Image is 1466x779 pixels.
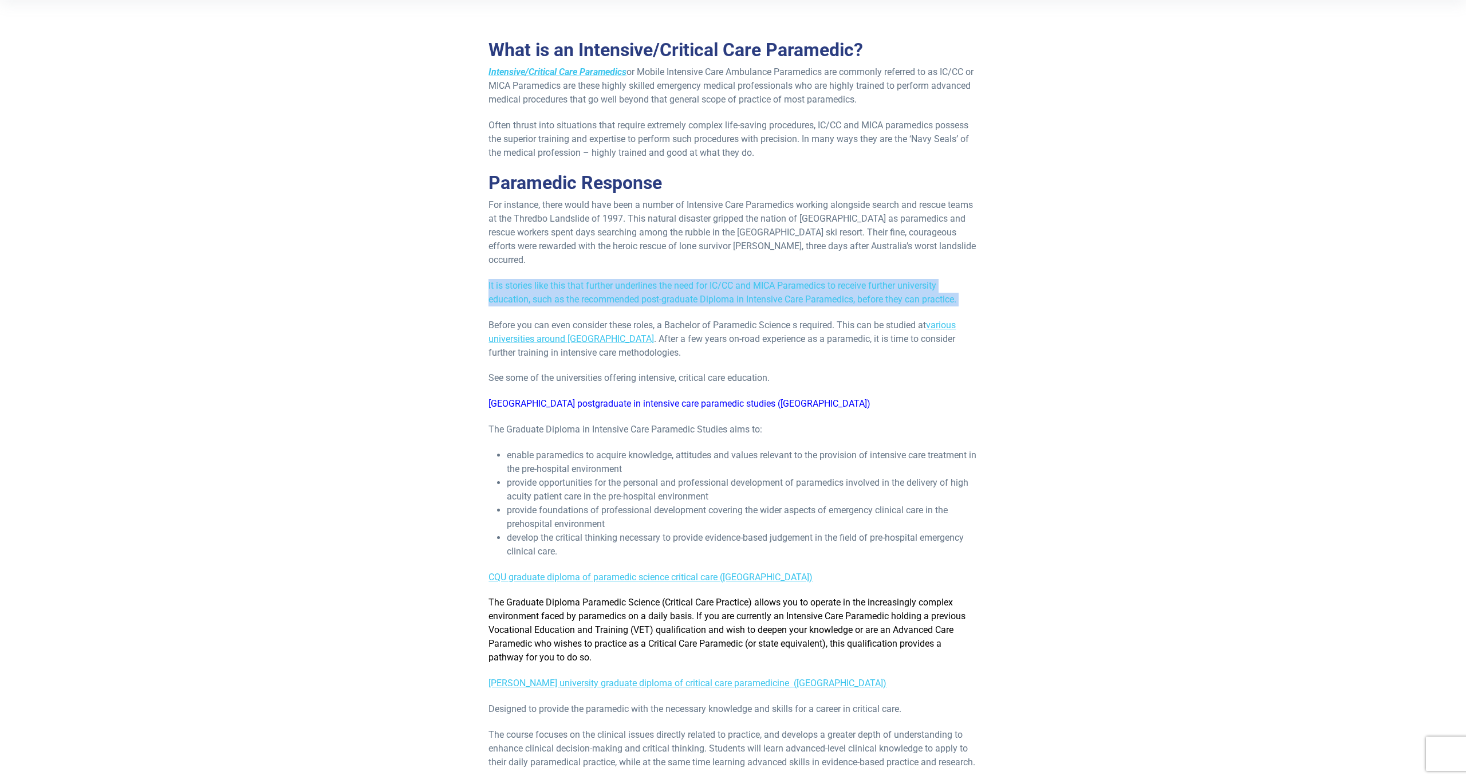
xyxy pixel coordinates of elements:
[488,320,956,344] a: various universities around [GEOGRAPHIC_DATA]
[488,678,886,688] a: [PERSON_NAME] university graduate diploma of critical care paramedicine ([GEOGRAPHIC_DATA])
[488,702,977,716] p: Designed to provide the paramedic with the necessary knowledge and skills for a career in critica...
[507,476,977,503] li: provide opportunities for the personal and professional development of paramedics involved in the...
[488,728,977,769] p: The course focuses on the clinical issues directly related to practice, and develops a greater de...
[488,371,977,385] p: See some of the universities offering intensive, critical care education.
[488,66,626,77] a: Intensive/Critical Care Paramedics
[507,503,977,531] li: provide foundations of professional development covering the wider aspects of emergency clinical ...
[488,597,965,663] span: The Graduate Diploma Paramedic Science (Critical Care Practice) allows you to operate in the incr...
[488,398,870,409] span: [GEOGRAPHIC_DATA] postgraduate in intensive care paramedic studies ([GEOGRAPHIC_DATA])
[488,65,977,107] p: or Mobile Intensive Care Ambulance Paramedics are commonly referred to as IC/CC or MICA Paramedic...
[488,39,977,61] h2: What is an Intensive/Critical Care Paramedic?
[488,572,813,583] a: CQU graduate diploma of paramedic science critical care ([GEOGRAPHIC_DATA])
[488,119,977,160] p: Often thrust into situations that require extremely complex life-saving procedures, IC/CC and MIC...
[507,531,977,558] li: develop the critical thinking necessary to provide evidence-based judgement in the field of pre-h...
[488,318,977,360] p: Before you can even consider these roles, a Bachelor of Paramedic Science s required. This can be...
[488,198,977,267] p: For instance, there would have been a number of Intensive Care Paramedics working alongside searc...
[507,448,977,476] li: enable paramedics to acquire knowledge, attitudes and values relevant to the provision of intensi...
[488,172,977,194] h2: Paramedic Response
[488,423,977,436] p: The Graduate Diploma in Intensive Care Paramedic Studies aims to:
[488,279,977,306] p: It is stories like this that further underlines the need for IC/CC and MICA Paramedics to receive...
